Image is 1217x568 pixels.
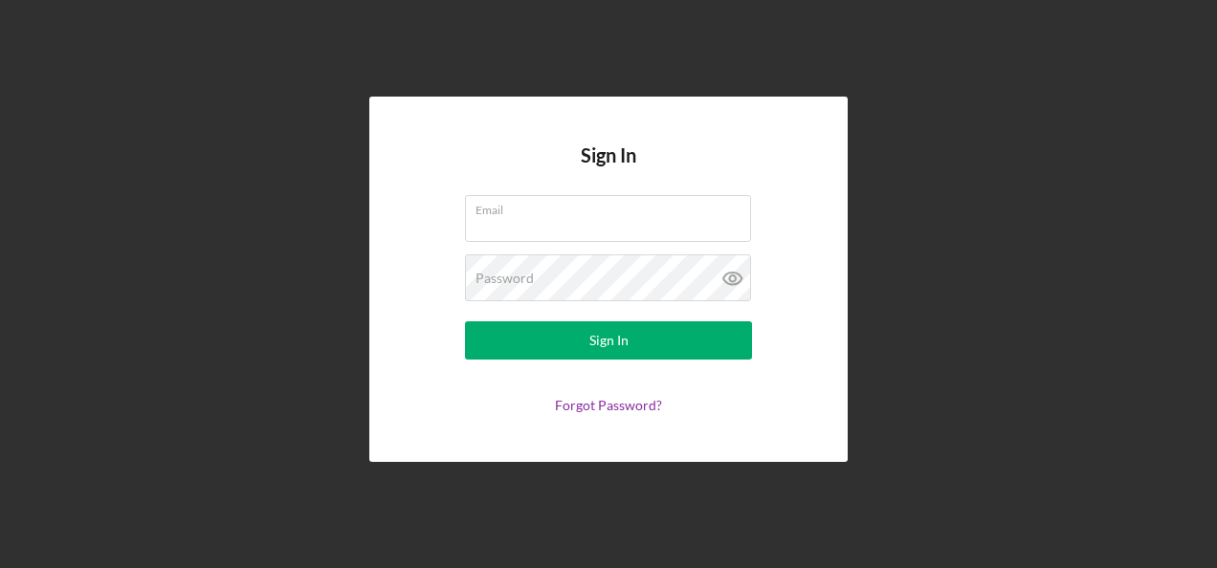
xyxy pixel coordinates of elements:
[465,321,752,360] button: Sign In
[555,397,662,413] a: Forgot Password?
[476,196,751,217] label: Email
[589,321,629,360] div: Sign In
[476,271,534,286] label: Password
[581,144,636,195] h4: Sign In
